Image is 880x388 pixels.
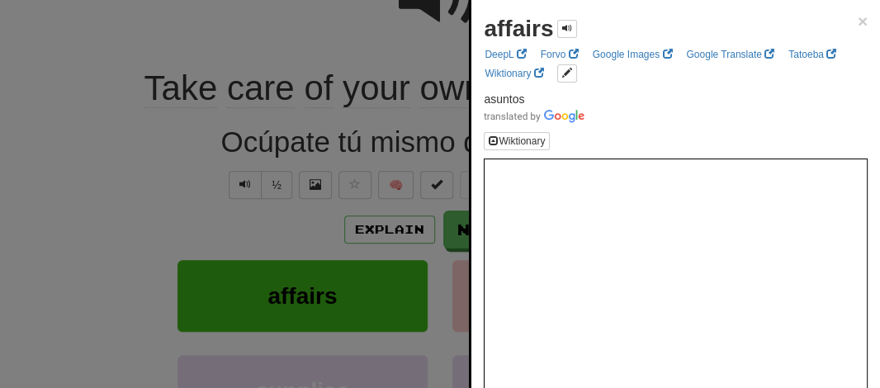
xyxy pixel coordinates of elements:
img: Color short [484,110,584,123]
a: DeepL [480,45,531,64]
button: Wiktionary [484,132,550,150]
button: edit links [557,64,577,83]
span: × [858,12,868,31]
strong: affairs [484,16,553,41]
a: Google Images [588,45,678,64]
a: Forvo [536,45,584,64]
span: asuntos [484,92,524,106]
a: Tatoeba [783,45,841,64]
button: Close [858,12,868,30]
a: Google Translate [681,45,779,64]
a: Wiktionary [480,64,548,83]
